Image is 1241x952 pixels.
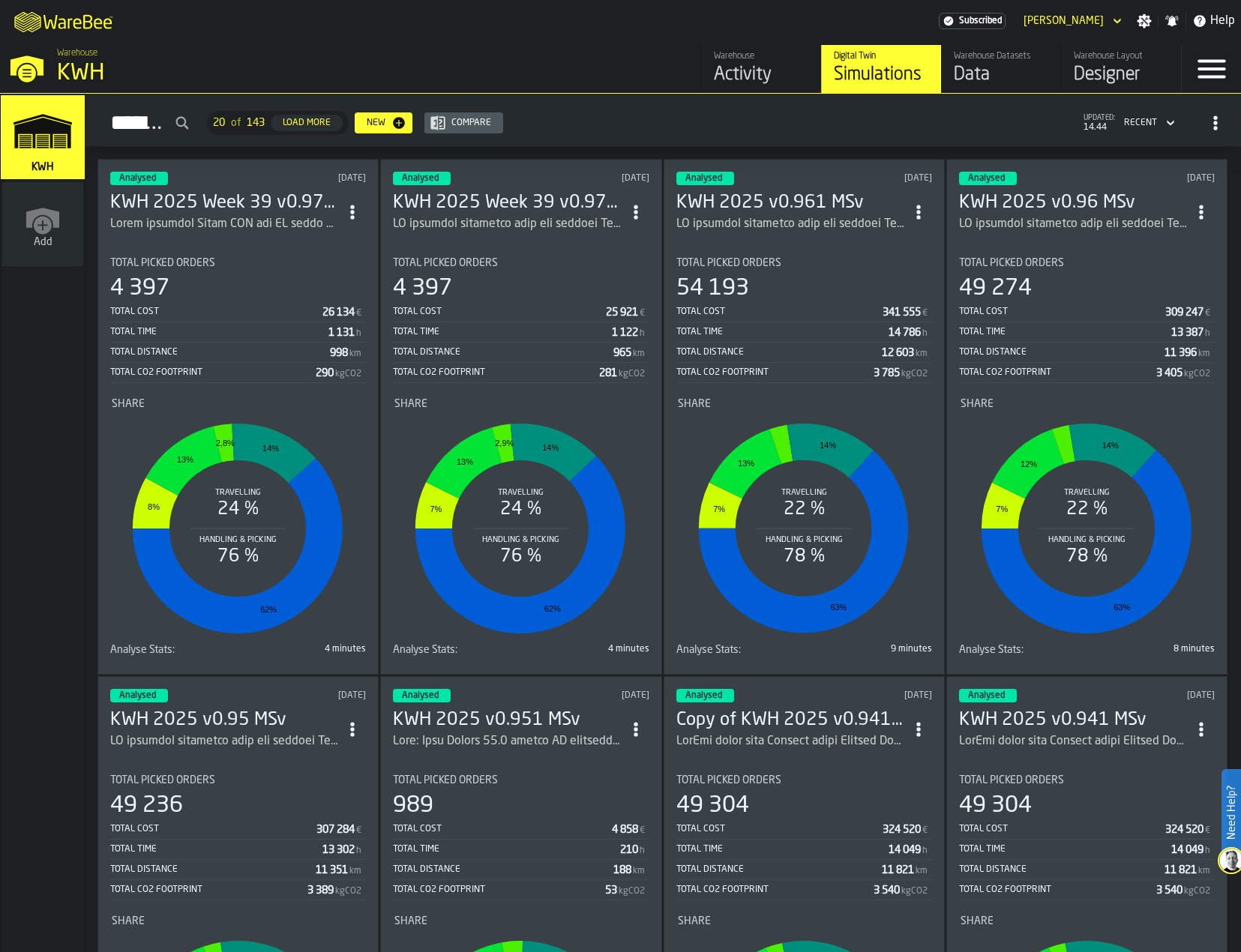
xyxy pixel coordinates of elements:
div: 49 236 [110,792,183,819]
h3: KWH 2025 v0.961 MSv [676,191,905,215]
div: DropdownMenuValue-4 [1118,114,1178,132]
a: link-to-/wh/i/4fb45246-3b77-4bb5-b880-c337c3c5facb/data [941,45,1061,93]
div: ItemListCard-DashboardItemContainer [664,159,945,675]
a: link-to-/wh/i/4fb45246-3b77-4bb5-b880-c337c3c5facb/simulations [1,95,85,182]
div: Title [394,915,647,927]
div: ItemListCard-DashboardItemContainer [380,159,661,675]
div: 9 minutes [807,644,932,654]
span: updated: [1084,114,1115,122]
span: Share [394,398,427,410]
span: Analysed [968,174,1005,183]
div: Stat Value [1171,327,1204,339]
section: card-SimulationDashboardCard-analyzed [676,245,932,662]
div: 54 193 [676,275,749,302]
label: button-toggle-Settings [1131,13,1158,28]
div: KG products separated with own process LayOut minor fixe Updated gates Updated Agent suoritteet x... [110,732,339,750]
div: Added separate Stock UOM for KG items KG products separated with own process LayOut minor fixe Up... [110,215,339,233]
div: Total Time [110,844,322,855]
div: Stat Value [613,347,631,359]
div: Title [393,644,518,656]
div: Data [954,63,1049,87]
div: KWH 2025 v0.951 MSv [393,708,622,732]
div: Stat Value [316,367,334,379]
div: Total CO2 Footprint [393,367,598,378]
div: Total Distance [110,347,330,358]
div: Stat Value [874,367,900,379]
div: Title [393,774,649,786]
div: Total CO2 Footprint [676,885,874,895]
span: kgCO2 [335,369,361,379]
div: Total Distance [676,864,882,875]
div: ItemListCard-DashboardItemContainer [946,159,1228,675]
div: stat-Analyse Stats: [110,644,366,662]
span: Analysed [402,691,439,700]
h3: KWH 2025 v0.95 MSv [110,708,339,732]
div: Total Cost [676,824,883,834]
div: stat-Total Picked Orders [676,774,932,900]
div: KWH [57,60,462,87]
div: Total Distance [393,864,613,875]
span: km [349,866,361,876]
div: Title [959,774,1215,786]
span: KWH [28,161,57,173]
div: New [361,118,391,128]
span: Analysed [968,691,1005,700]
div: Stat Value [316,824,355,836]
h3: KWH 2025 Week 39 v0.97 MSv [393,191,622,215]
div: Total Cost [393,824,611,834]
div: LO ipsumdol sitametco adip eli seddoei TemPor incid utla Etdolor magna Aliquae Admin veniamquis n... [959,215,1188,233]
div: Stat Value [889,844,921,856]
div: Stat Value [883,307,921,319]
div: Total CO2 Footprint [959,885,1156,895]
div: KG products separated with own process LayOut minor fixe Updated gates Updated Agent suoritteet x... [676,215,905,233]
div: Menu Subscription [939,13,1006,29]
span: h [640,328,645,339]
span: Share [961,398,994,410]
div: 4 minutes [524,644,649,654]
div: LO ipsumdol sitametco adip eli seddoei TemPor incid utla Etdolor magna Aliquae Admin veniamquis n... [676,215,905,233]
div: status-3 2 [959,689,1017,702]
div: Digital Twin [834,51,929,61]
div: Title [678,915,931,927]
span: € [356,825,361,836]
div: Total Time [393,327,611,337]
div: Title [678,398,931,410]
span: of [231,117,241,129]
span: kgCO2 [335,886,361,897]
div: Total Distance [959,864,1165,875]
div: Total Time [110,327,328,337]
span: Total Picked Orders [110,774,215,786]
div: LorEmi dolor sita Consect adipi Elitsed Doeiu temporinci u 9 Labor Etdolorema ali Enim Adm veniam... [959,732,1188,750]
div: Title [676,774,932,786]
span: km [349,349,361,359]
span: Total Picked Orders [676,257,781,269]
a: link-to-/wh/i/4fb45246-3b77-4bb5-b880-c337c3c5facb/designer [1061,45,1181,93]
span: h [922,846,928,856]
div: Warehouse Datasets [954,51,1049,61]
div: Total Distance [110,864,316,875]
div: Lore: Ipsu Dolors 55.0 ametco AD elitsedd eiusmodte in utla etd magnaal EniMad minim veni Quisnos... [393,732,622,750]
div: Title [110,644,235,656]
div: Title [676,644,802,656]
div: Title [959,644,1084,656]
span: Total Picked Orders [959,257,1064,269]
span: € [1205,825,1210,836]
span: km [916,866,928,876]
div: Stat Value [874,885,900,897]
div: Stat Value [606,307,638,319]
span: kgCO2 [901,886,928,897]
span: Share [678,915,711,927]
button: button-Compare [424,112,503,133]
div: KG products separated with own process LayOut minor fixe Updated gates Updated Agent suoritteet x... [393,215,622,233]
div: stat-Total Picked Orders [110,774,366,900]
div: stat-Share [961,398,1213,641]
div: Stat Value [316,864,348,876]
div: Stat Value [612,824,638,836]
div: DropdownMenuValue-Pasi Kolari [1018,12,1125,30]
div: status-3 2 [676,172,734,185]
div: Title [676,257,932,269]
